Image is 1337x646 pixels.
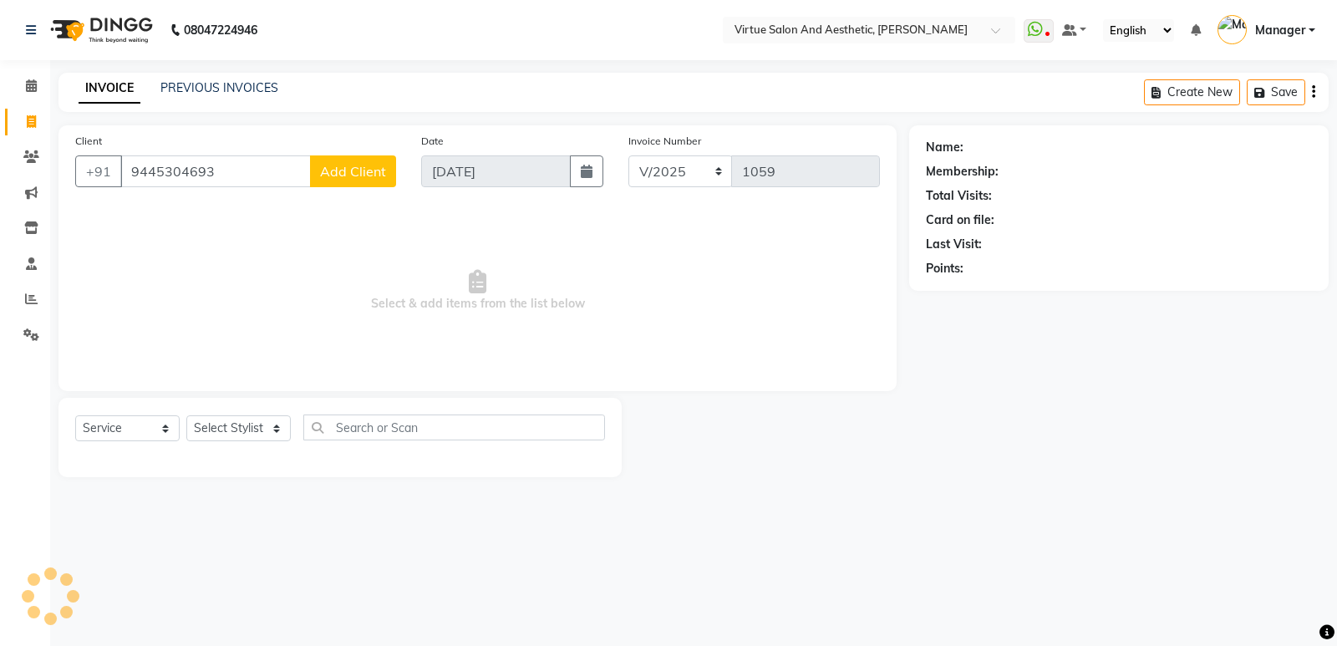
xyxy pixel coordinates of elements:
div: Name: [926,139,963,156]
button: +91 [75,155,122,187]
div: Total Visits: [926,187,992,205]
span: Manager [1255,22,1305,39]
input: Search or Scan [303,415,605,440]
div: Card on file: [926,211,994,229]
a: INVOICE [79,74,140,104]
div: Points: [926,260,963,277]
span: Select & add items from the list below [75,207,880,374]
b: 08047224946 [184,7,257,53]
button: Add Client [310,155,396,187]
label: Client [75,134,102,149]
span: Add Client [320,163,386,180]
input: Search by Name/Mobile/Email/Code [120,155,311,187]
button: Save [1247,79,1305,105]
label: Invoice Number [628,134,701,149]
div: Last Visit: [926,236,982,253]
div: Membership: [926,163,999,181]
img: Manager [1218,15,1247,44]
label: Date [421,134,444,149]
button: Create New [1144,79,1240,105]
a: PREVIOUS INVOICES [160,80,278,95]
img: logo [43,7,157,53]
